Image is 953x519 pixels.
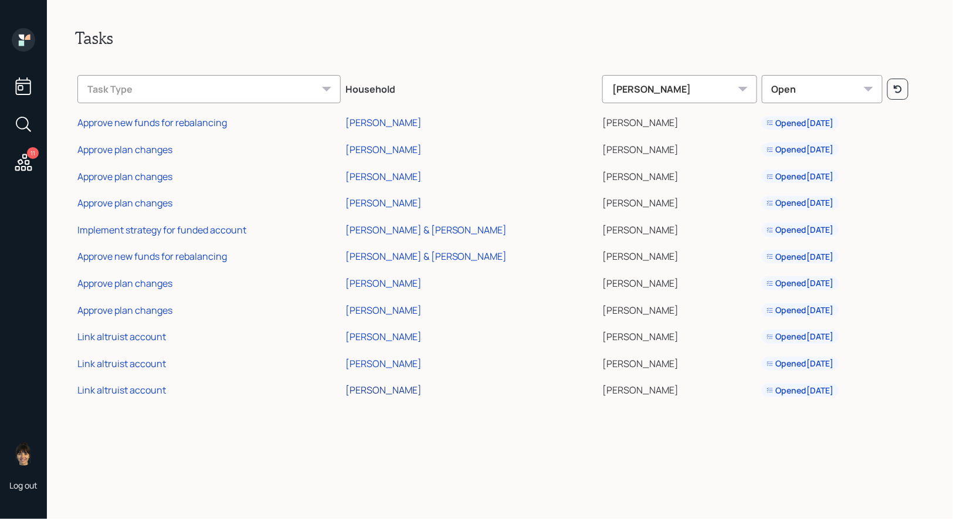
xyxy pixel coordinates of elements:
[767,304,834,316] div: Opened [DATE]
[600,215,759,242] td: [PERSON_NAME]
[77,196,172,209] div: Approve plan changes
[600,321,759,348] td: [PERSON_NAME]
[600,375,759,402] td: [PERSON_NAME]
[77,143,172,156] div: Approve plan changes
[345,250,507,263] div: [PERSON_NAME] & [PERSON_NAME]
[345,116,422,129] div: [PERSON_NAME]
[77,75,341,103] div: Task Type
[600,188,759,215] td: [PERSON_NAME]
[767,251,834,263] div: Opened [DATE]
[600,242,759,269] td: [PERSON_NAME]
[767,197,834,209] div: Opened [DATE]
[600,134,759,161] td: [PERSON_NAME]
[75,28,925,48] h2: Tasks
[767,277,834,289] div: Opened [DATE]
[77,384,166,396] div: Link altruist account
[600,161,759,188] td: [PERSON_NAME]
[77,357,166,370] div: Link altruist account
[77,170,172,183] div: Approve plan changes
[762,75,883,103] div: Open
[345,143,422,156] div: [PERSON_NAME]
[77,304,172,317] div: Approve plan changes
[345,223,507,236] div: [PERSON_NAME] & [PERSON_NAME]
[600,268,759,295] td: [PERSON_NAME]
[600,295,759,322] td: [PERSON_NAME]
[343,67,600,108] th: Household
[345,196,422,209] div: [PERSON_NAME]
[27,147,39,159] div: 11
[77,330,166,343] div: Link altruist account
[77,116,227,129] div: Approve new funds for rebalancing
[767,171,834,182] div: Opened [DATE]
[767,331,834,342] div: Opened [DATE]
[77,223,246,236] div: Implement strategy for funded account
[345,330,422,343] div: [PERSON_NAME]
[77,250,227,263] div: Approve new funds for rebalancing
[600,108,759,135] td: [PERSON_NAME]
[345,170,422,183] div: [PERSON_NAME]
[345,277,422,290] div: [PERSON_NAME]
[767,224,834,236] div: Opened [DATE]
[767,358,834,369] div: Opened [DATE]
[767,385,834,396] div: Opened [DATE]
[345,357,422,370] div: [PERSON_NAME]
[12,442,35,466] img: treva-nostdahl-headshot.png
[767,144,834,155] div: Opened [DATE]
[345,384,422,396] div: [PERSON_NAME]
[767,117,834,129] div: Opened [DATE]
[602,75,757,103] div: [PERSON_NAME]
[9,480,38,491] div: Log out
[345,304,422,317] div: [PERSON_NAME]
[600,348,759,375] td: [PERSON_NAME]
[77,277,172,290] div: Approve plan changes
